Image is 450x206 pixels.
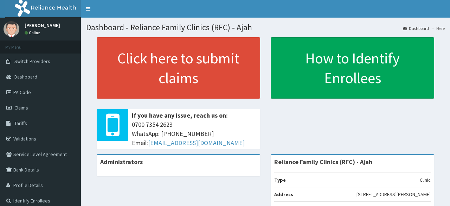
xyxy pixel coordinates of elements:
[274,158,372,166] strong: Reliance Family Clinics (RFC) - Ajah
[14,58,50,64] span: Switch Providers
[274,191,293,198] b: Address
[430,25,445,31] li: Here
[132,111,228,119] b: If you have any issue, reach us on:
[148,139,245,147] a: [EMAIL_ADDRESS][DOMAIN_NAME]
[97,37,260,99] a: Click here to submit claims
[420,176,431,183] p: Clinic
[100,158,143,166] b: Administrators
[86,23,445,32] h1: Dashboard - Reliance Family Clinics (RFC) - Ajah
[356,191,431,198] p: [STREET_ADDRESS][PERSON_NAME]
[14,120,27,126] span: Tariffs
[25,23,60,28] p: [PERSON_NAME]
[132,120,257,147] span: 0700 7354 2623 WhatsApp: [PHONE_NUMBER] Email:
[403,25,429,31] a: Dashboard
[271,37,434,99] a: How to Identify Enrollees
[25,30,41,35] a: Online
[14,105,28,111] span: Claims
[274,177,286,183] b: Type
[4,21,19,37] img: User Image
[14,74,37,80] span: Dashboard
